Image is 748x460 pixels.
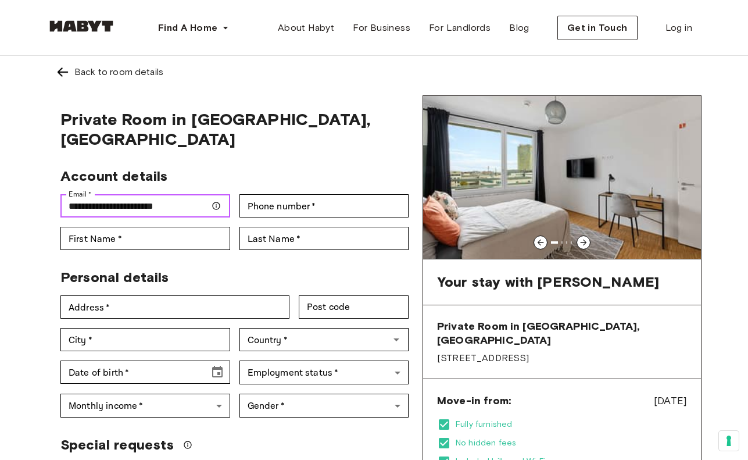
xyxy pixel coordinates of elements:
span: [DATE] [654,393,687,408]
a: Log in [656,16,702,40]
div: City [60,328,230,351]
span: Fully furnished [456,419,687,430]
svg: Make sure your email is correct — we'll send your booking details there. [212,201,221,211]
button: Find A Home [149,16,238,40]
span: For Business [353,21,410,35]
div: Email [60,194,230,217]
button: Open [388,331,405,348]
img: Left pointing arrow [56,65,70,79]
a: For Business [343,16,420,40]
button: Your consent preferences for tracking technologies [719,431,739,451]
span: Move-in from: [437,394,511,408]
a: About Habyt [269,16,343,40]
a: For Landlords [420,16,500,40]
a: Left pointing arrowBack to room details [46,56,702,88]
span: For Landlords [429,21,491,35]
div: Address [60,295,289,319]
div: Back to room details [74,65,163,79]
span: No hidden fees [456,437,687,449]
span: Get in Touch [567,21,628,35]
div: First Name [60,227,230,250]
label: Email [69,189,91,199]
span: Personal details [60,269,169,286]
span: Log in [665,21,692,35]
button: Choose date [206,361,229,384]
span: Special requests [60,436,174,454]
div: Phone number [239,194,409,217]
button: Get in Touch [557,16,638,40]
span: About Habyt [278,21,334,35]
span: Your stay with [PERSON_NAME] [437,273,659,291]
img: Habyt [46,20,116,32]
span: Private Room in [GEOGRAPHIC_DATA], [GEOGRAPHIC_DATA] [437,319,687,347]
div: Post code [299,295,409,319]
div: Last Name [239,227,409,250]
img: Image of the room [423,96,701,259]
span: Account details [60,167,167,184]
a: Blog [500,16,539,40]
span: [STREET_ADDRESS] [437,352,687,365]
span: Find A Home [158,21,217,35]
span: Blog [509,21,529,35]
span: Private Room in [GEOGRAPHIC_DATA], [GEOGRAPHIC_DATA] [60,109,409,149]
svg: We'll do our best to accommodate your request, but please note we can't guarantee it will be poss... [183,440,192,450]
